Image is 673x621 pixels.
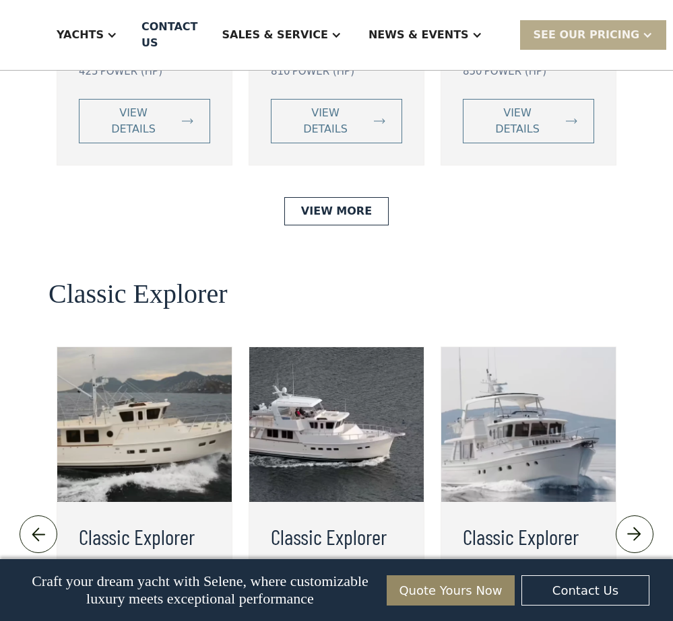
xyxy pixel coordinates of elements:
div: News & EVENTS [368,27,469,43]
img: long range motor yachts [57,347,232,502]
div: POWER (HP) [484,65,546,77]
div: Contact US [141,19,197,51]
div: view details [288,105,363,137]
p: Craft your dream yacht with Selene, where customizable luxury meets exceptional performance [24,573,377,608]
img: icon [566,118,577,124]
a: Classic Explorer 54 [463,520,594,585]
img: icon [28,523,50,545]
div: News & EVENTS [355,8,496,62]
img: long range motor yachts [249,347,424,502]
div: Yachts [57,27,104,43]
div: 425 [79,65,98,77]
a: Quote Yours Now [387,575,515,606]
div: Yachts [43,8,131,62]
a: View More [284,197,389,225]
div: 850 [463,65,482,77]
div: Sales & Service [208,8,354,62]
div: view details [96,105,171,137]
img: icon [623,523,645,545]
div: view details [480,105,555,137]
a: view details [79,99,210,143]
a: Contact Us [521,575,649,606]
div: POWER (HP) [292,65,354,77]
img: icon [182,118,193,124]
div: SEE Our Pricing [534,27,640,43]
h2: Classic Explorer [49,279,228,309]
div: POWER (HP) [100,65,162,77]
div: Sales & Service [222,27,327,43]
img: icon [374,118,385,124]
div: SEE Our Pricing [520,20,667,49]
a: Classic Explorer 49 [271,520,402,585]
a: view details [271,99,402,143]
a: view details [463,99,594,143]
a: Classic Explorer 45 [79,520,210,585]
div: 810 [271,65,290,77]
img: long range motor yachts [441,347,616,502]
